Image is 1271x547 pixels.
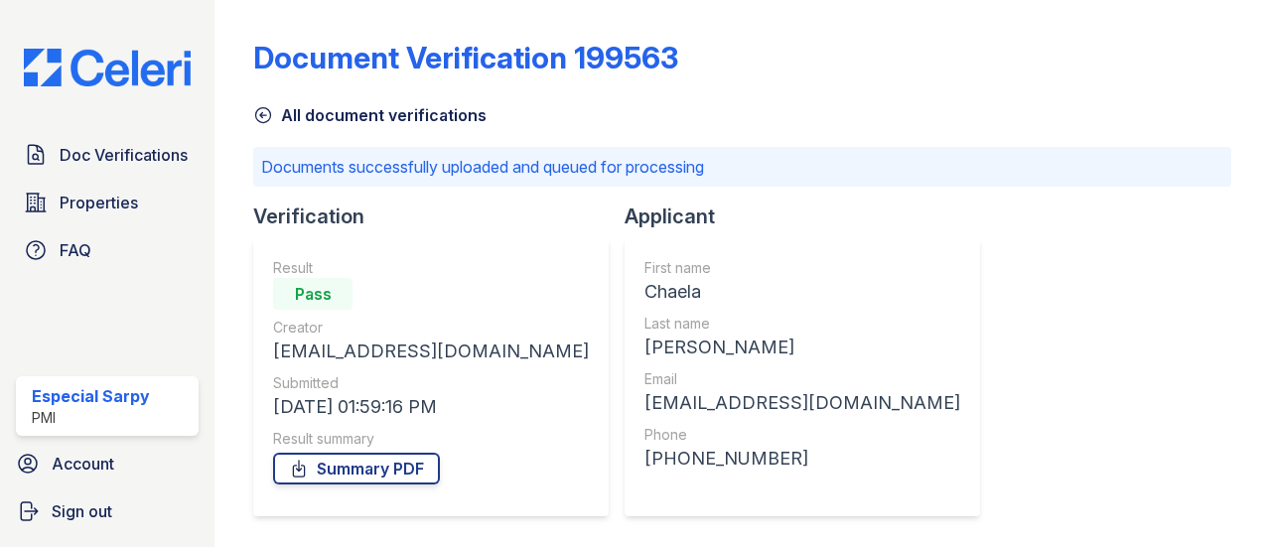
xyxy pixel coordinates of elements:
div: Submitted [273,373,589,393]
div: Phone [644,425,960,445]
a: All document verifications [253,103,487,127]
div: Chaela [644,278,960,306]
div: [EMAIL_ADDRESS][DOMAIN_NAME] [644,389,960,417]
div: [DATE] 01:59:16 PM [273,393,589,421]
div: Last name [644,314,960,334]
div: Result [273,258,589,278]
img: CE_Logo_Blue-a8612792a0a2168367f1c8372b55b34899dd931a85d93a1a3d3e32e68fde9ad4.png [8,49,207,86]
div: Result summary [273,429,589,449]
span: Sign out [52,499,112,523]
a: Summary PDF [273,453,440,484]
a: Properties [16,183,199,222]
span: FAQ [60,238,91,262]
div: Creator [273,318,589,338]
div: First name [644,258,960,278]
div: Document Verification 199563 [253,40,678,75]
div: PMI [32,408,150,428]
p: Documents successfully uploaded and queued for processing [261,155,1223,179]
div: [PERSON_NAME] [644,334,960,361]
a: Sign out [8,491,207,531]
a: Account [8,444,207,483]
div: Email [644,369,960,389]
span: Account [52,452,114,476]
span: Properties [60,191,138,214]
a: FAQ [16,230,199,270]
div: [PHONE_NUMBER] [644,445,960,473]
a: Doc Verifications [16,135,199,175]
span: Doc Verifications [60,143,188,167]
div: Pass [273,278,353,310]
div: Verification [253,203,625,230]
div: Especial Sarpy [32,384,150,408]
div: Applicant [625,203,996,230]
div: [EMAIL_ADDRESS][DOMAIN_NAME] [273,338,589,365]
